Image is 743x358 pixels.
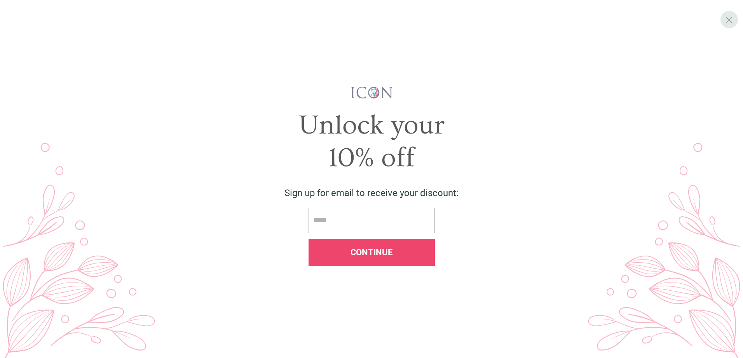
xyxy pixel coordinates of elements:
span: X [725,14,733,26]
span: 10% off [328,143,415,173]
span: Sign up for email to receive your discount: [284,188,459,198]
img: iconwallstickersl_1754656298800.png [350,86,394,99]
span: Continue [351,247,392,257]
span: Unlock your [299,110,445,140]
